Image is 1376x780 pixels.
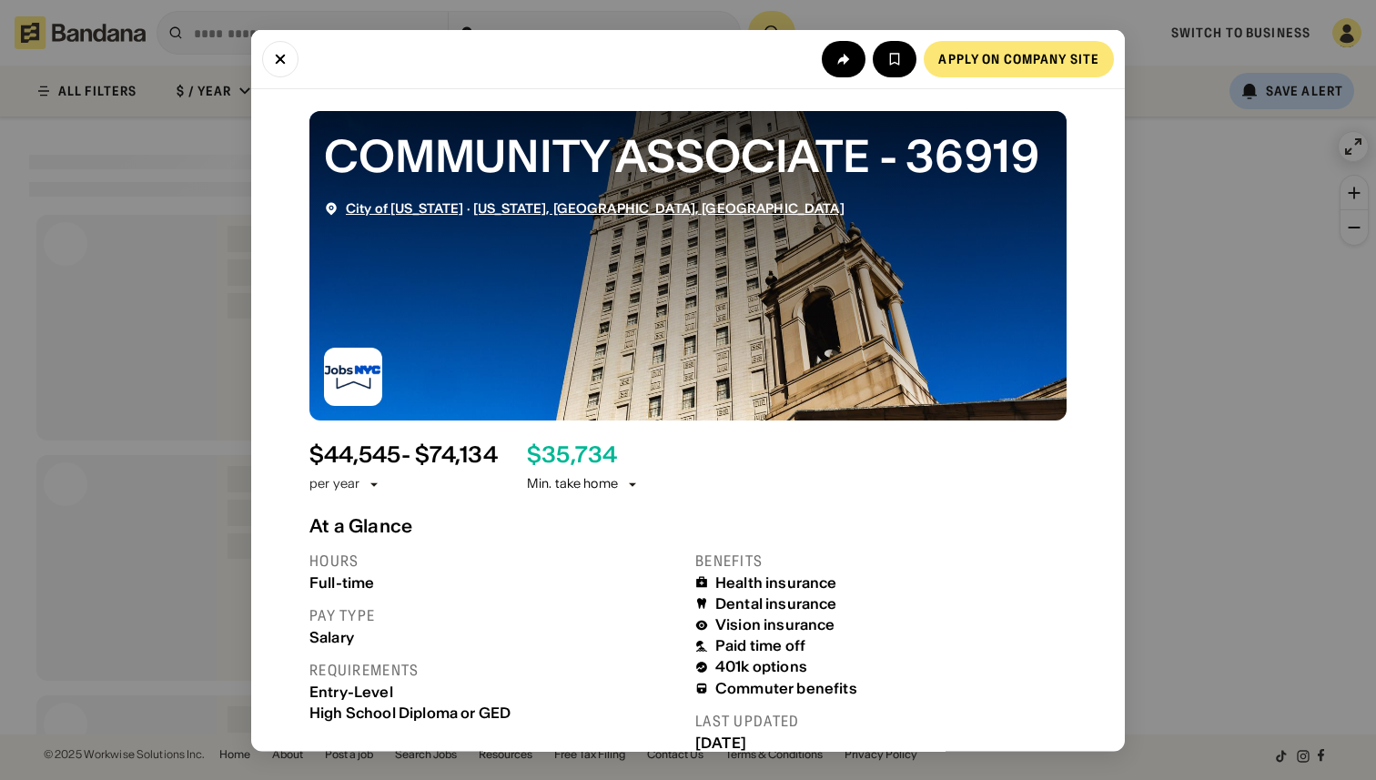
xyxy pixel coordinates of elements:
[324,347,382,405] img: City of New York logo
[473,199,845,216] a: [US_STATE], [GEOGRAPHIC_DATA], [GEOGRAPHIC_DATA]
[309,605,681,624] div: Pay type
[262,40,298,76] button: Close
[715,594,837,612] div: Dental insurance
[695,551,1067,570] div: Benefits
[715,679,857,696] div: Commuter benefits
[924,40,1114,76] a: Apply on company site
[715,616,835,633] div: Vision insurance
[309,704,681,721] div: High School Diploma or GED
[938,52,1099,65] div: Apply on company site
[715,573,837,591] div: Health insurance
[324,125,1052,186] div: COMMUNITY ASSOCIATE - 36919
[309,683,681,700] div: Entry-Level
[309,660,681,679] div: Requirements
[715,637,805,654] div: Paid time off
[309,441,498,468] div: $ 44,545 - $74,134
[309,628,681,645] div: Salary
[527,441,618,468] div: $ 35,734
[309,475,359,493] div: per year
[309,514,1067,536] div: At a Glance
[715,658,807,675] div: 401k options
[309,551,681,570] div: Hours
[346,199,464,216] a: City of [US_STATE]
[695,734,1067,751] div: [DATE]
[309,573,681,591] div: Full-time
[695,711,1067,730] div: Last updated
[346,200,845,216] div: ·
[527,475,640,493] div: Min. take home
